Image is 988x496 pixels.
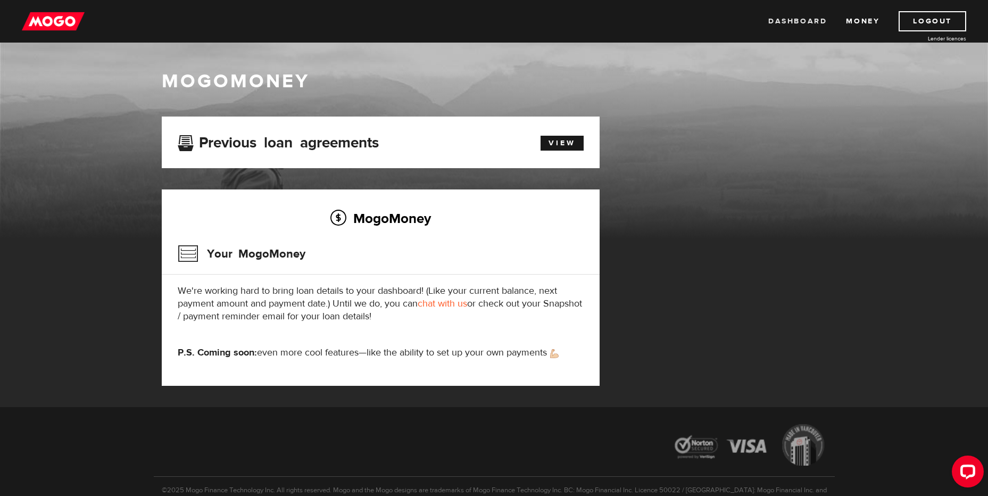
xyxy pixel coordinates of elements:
[886,35,966,43] a: Lender licences
[178,346,257,359] strong: P.S. Coming soon:
[178,346,584,359] p: even more cool features—like the ability to set up your own payments
[418,297,467,310] a: chat with us
[768,11,827,31] a: Dashboard
[665,416,835,476] img: legal-icons-92a2ffecb4d32d839781d1b4e4802d7b.png
[899,11,966,31] a: Logout
[162,70,827,93] h1: MogoMoney
[178,134,379,148] h3: Previous loan agreements
[178,285,584,323] p: We're working hard to bring loan details to your dashboard! (Like your current balance, next paym...
[550,349,559,358] img: strong arm emoji
[178,240,305,268] h3: Your MogoMoney
[541,136,584,151] a: View
[178,207,584,229] h2: MogoMoney
[22,11,85,31] img: mogo_logo-11ee424be714fa7cbb0f0f49df9e16ec.png
[943,451,988,496] iframe: LiveChat chat widget
[846,11,879,31] a: Money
